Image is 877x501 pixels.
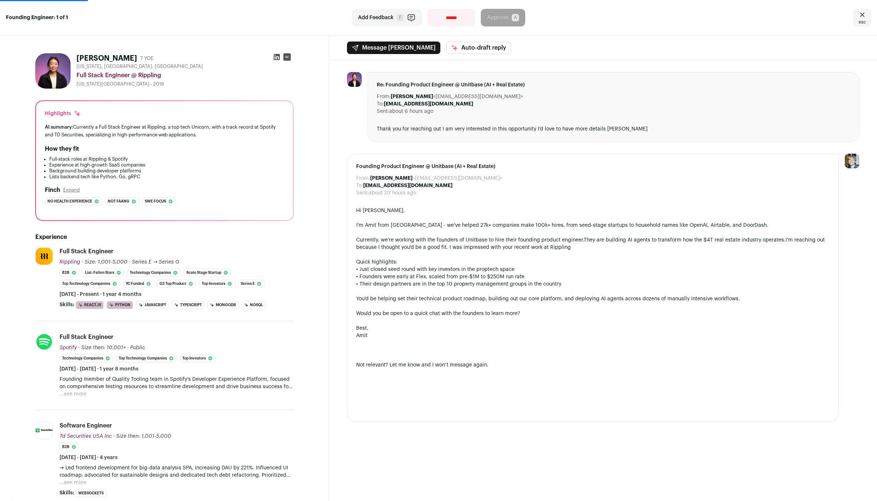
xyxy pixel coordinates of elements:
span: Re: Founding Product Engineer @ Unitbase (AI + Real Estate) [377,81,850,89]
span: Founding Product Engineer @ Unitbase (AI + Real Estate) [356,163,830,170]
button: Auto-draft reply [446,42,511,54]
li: React.js [76,301,104,309]
li: Top Technology Companies [60,280,120,288]
dd: <[EMAIL_ADDRESS][DOMAIN_NAME]> [391,93,523,100]
div: • Founders were early at Flex, scaled from pre-$1M to $250M run rate [356,273,830,280]
span: No health experience [47,198,92,205]
img: 3d0c009351d559565718ef7bba0a7f92e198784585f8f4e32f4af0568d913602 [36,429,53,432]
div: Amit [356,332,830,339]
dt: From: [377,93,391,100]
img: 6494470-medium_jpg [845,154,859,168]
span: [DATE] - Present · 1 year 4 months [60,291,142,298]
li: Scale Stage Startup [184,269,231,277]
a: Close [853,9,871,26]
dd: <[EMAIL_ADDRESS][DOMAIN_NAME]> [370,175,502,182]
button: Expand [63,187,80,193]
div: Hi [PERSON_NAME], [356,207,830,214]
span: · Size then: 1,001-5,000 [113,434,171,439]
div: [US_STATE][GEOGRAPHIC_DATA] - 2018 [76,81,294,87]
span: Rippling [60,260,80,265]
span: esc [859,19,866,25]
li: Background building developer platforms [49,168,284,174]
dt: Sent: [377,108,389,115]
h1: [PERSON_NAME] [76,53,137,64]
button: ...see more [60,479,86,486]
span: Swe focus [145,198,166,205]
span: Public [130,345,145,350]
img: 50d916d9b691fd5a827916cead6963c93efebff22be3a91c0771a7761c870a49 [35,53,71,89]
b: [PERSON_NAME] [370,176,412,181]
li: Lists backend tech like Python, Go, gRPC [49,174,284,180]
span: · Size: 1,001-5,000 [82,260,128,265]
b: [EMAIL_ADDRESS][DOMAIN_NAME] [363,183,452,188]
span: Add Feedback [358,14,394,21]
li: Technology Companies [127,269,181,277]
dd: about 6 hours ago [389,108,433,115]
h2: Experience [35,233,294,241]
span: · Size then: 10,001+ [78,345,126,350]
li: JavaScript [136,301,169,309]
dt: Sent: [356,189,369,197]
div: • Their design partners are in the top 10 property management groups in the country [356,280,830,288]
span: F [397,14,404,21]
li: Series E [238,280,265,288]
div: Quick highlights: [356,258,830,266]
li: Technology Companies [60,354,113,362]
b: [PERSON_NAME] [391,94,433,99]
div: Thank you for reaching out I am very interested in this opportunity I'd love to have more details... [377,125,850,133]
div: Not relevant? Let me know and I won’t message again. [356,361,830,369]
li: B2B [60,269,79,277]
span: Skills: [60,301,74,308]
li: Full-stack roles at Rippling & Spotify [49,156,284,162]
li: Python [107,301,133,309]
div: Highlights [45,110,81,117]
li: Experience at high-growth SaaS companies [49,162,284,168]
li: TypeScript [172,301,204,309]
dt: From: [356,175,370,182]
p: → Led frontend development for big-data analysis SPA, increasing DAU by 221%. Influenced UI roadm... [60,464,294,479]
div: Full Stack Engineer [60,333,114,341]
div: Full Stack Engineer [60,247,114,255]
div: I'm Amit from [GEOGRAPHIC_DATA] - we've helped 27k+ companies make 100k+ hires, from seed-stage s... [356,222,830,229]
li: G2 Top Product [157,280,196,288]
span: [DATE] - [DATE] · 4 years [60,454,118,461]
li: Top Technology Companies [116,354,177,362]
div: • Just closed seed round with key investors in the proptech space [356,266,830,273]
div: Software Engineer [60,422,112,430]
span: Skills: [60,489,74,497]
h2: Finch [45,186,60,194]
img: 9f11a2ec6117d349d8a9490312d25e22cf5d44452555ad6f124a953e94289c0b.jpg [36,248,53,265]
div: Best, [356,325,830,332]
strong: Founding Engineer: 1 of 1 [6,14,68,21]
li: WebSockets [76,489,106,497]
span: Not faang [108,198,129,205]
button: Message [PERSON_NAME] [347,42,440,54]
div: 7 YOE [140,55,154,62]
span: They are building AI agents to transform how the $4T real estate industry operates. [584,237,785,243]
span: AI summary: [45,125,73,129]
li: YC Funded [123,280,154,288]
span: Series E → Series G [132,260,179,265]
li: MongoDB [207,301,239,309]
li: Top Investors [199,280,235,288]
div: Currently, we're working with the founders of Unitbase to hire their founding product engineer. I... [356,236,830,251]
p: Founding member of Quality Tooling team in Spotify’s Developer Experience Platform, focused on co... [60,376,294,390]
li: NoSQL [241,301,266,309]
div: Currently a Full Stack Engineer at Rippling, a top tech Unicorn, with a track record at Spotify a... [45,123,284,139]
li: List: fallen stars [82,269,124,277]
li: B2B [60,443,79,451]
span: Spotify [60,345,77,350]
li: Top Investors [180,354,216,362]
button: Add Feedback F [352,9,422,26]
img: 50d916d9b691fd5a827916cead6963c93efebff22be3a91c0771a7761c870a49 [347,72,362,87]
span: Td Securities USA Inc [60,434,112,439]
span: · [127,344,129,351]
dt: To: [377,100,384,108]
button: ...see more [60,390,86,398]
img: b78c2de9752f15bf56c3ed39184f9e9ce0a102ac14975354e7e77392e53e6fcf.jpg [36,333,53,350]
dd: about 20 hours ago [369,189,416,197]
span: [US_STATE], [GEOGRAPHIC_DATA], [GEOGRAPHIC_DATA] [76,64,203,69]
span: · [129,258,130,266]
div: Would you be open to a quick chat with the founders to learn more? [356,310,830,317]
b: [EMAIL_ADDRESS][DOMAIN_NAME] [384,101,473,107]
